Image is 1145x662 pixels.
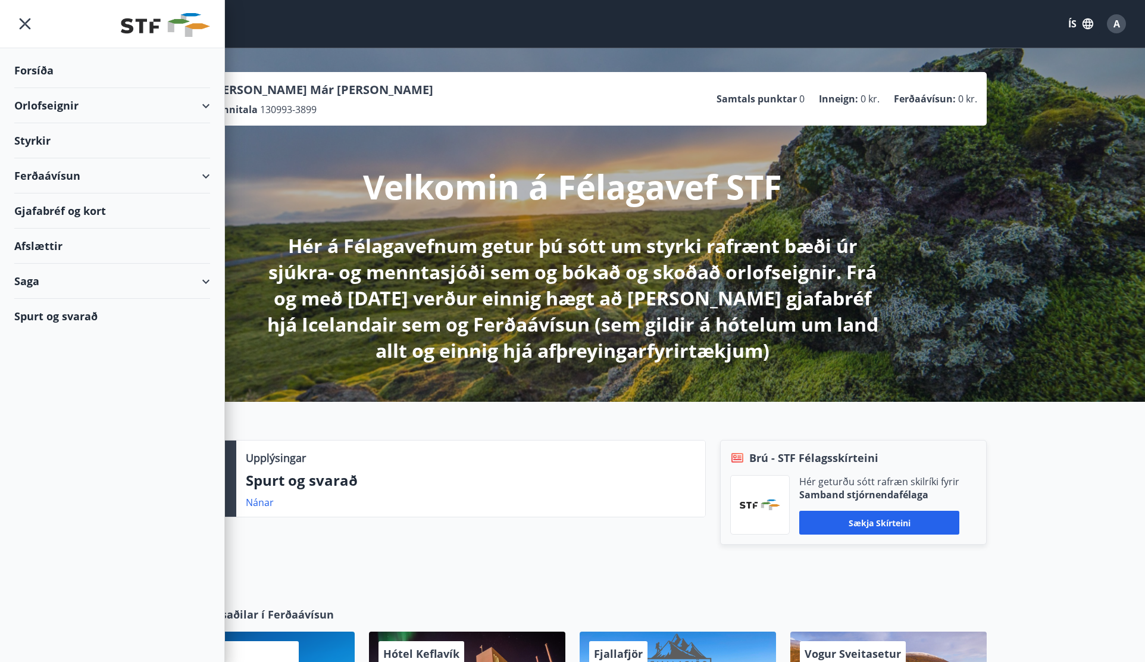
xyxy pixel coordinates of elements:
[121,13,210,37] img: union_logo
[14,158,210,193] div: Ferðaávísun
[1102,10,1131,38] button: A
[717,92,797,105] p: Samtals punktar
[246,470,696,491] p: Spurt og svarað
[1113,17,1120,30] span: A
[14,123,210,158] div: Styrkir
[749,450,878,466] span: Brú - STF Félagsskírteini
[14,88,210,123] div: Orlofseignir
[805,647,901,661] span: Vogur Sveitasetur
[594,647,643,661] span: Fjallafjör
[258,233,887,364] p: Hér á Félagavefnum getur þú sótt um styrki rafrænt bæði úr sjúkra- og menntasjóði sem og bókað og...
[14,193,210,229] div: Gjafabréf og kort
[14,264,210,299] div: Saga
[383,647,459,661] span: Hótel Keflavík
[14,53,210,88] div: Forsíða
[861,92,880,105] span: 0 kr.
[740,499,780,510] img: vjCaq2fThgY3EUYqSgpjEiBg6WP39ov69hlhuPVN.png
[14,229,210,264] div: Afslættir
[799,475,959,488] p: Hér geturðu sótt rafræn skilríki fyrir
[211,103,258,116] p: Kennitala
[14,299,210,333] div: Spurt og svarað
[799,488,959,501] p: Samband stjórnendafélaga
[958,92,977,105] span: 0 kr.
[799,92,805,105] span: 0
[894,92,956,105] p: Ferðaávísun :
[173,607,334,622] span: Samstarfsaðilar í Ferðaávísun
[1062,13,1100,35] button: ÍS
[246,496,274,509] a: Nánar
[211,82,433,98] p: [PERSON_NAME] Már [PERSON_NAME]
[246,450,306,466] p: Upplýsingar
[819,92,858,105] p: Inneign :
[14,13,36,35] button: menu
[260,103,317,116] span: 130993-3899
[799,511,959,535] button: Sækja skírteini
[363,164,782,209] p: Velkomin á Félagavef STF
